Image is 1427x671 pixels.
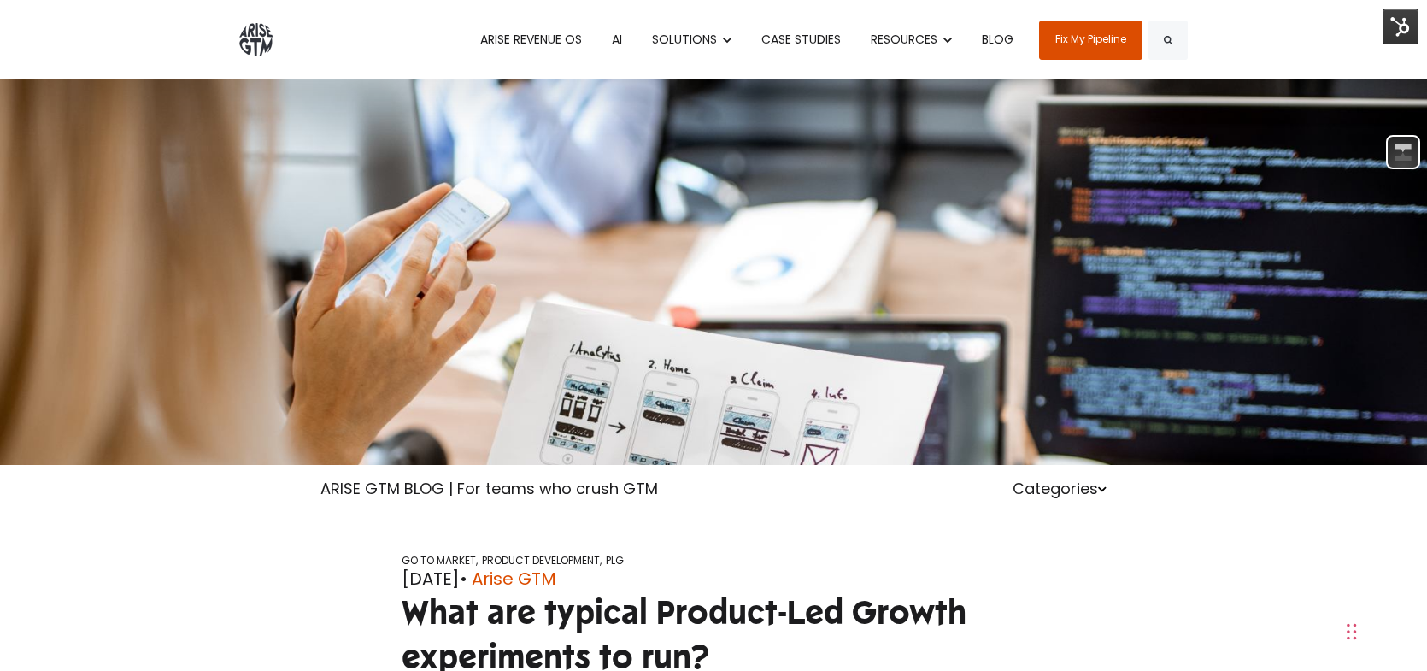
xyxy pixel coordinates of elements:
span: RESOURCES [871,31,937,48]
a: Fix My Pipeline [1039,21,1142,60]
div: Drag [1347,606,1357,657]
span: Show submenu for RESOURCES [871,31,872,32]
span: SOLUTIONS [652,31,717,48]
img: ARISE GTM logo grey [239,23,273,56]
div: [DATE] [402,566,1025,592]
span: Show submenu for SOLUTIONS [652,31,653,32]
img: HubSpot Tools Menu Toggle [1383,9,1418,44]
a: ARISE GTM BLOG | For teams who crush GTM [320,478,658,499]
a: PRODUCT DEVELOPMENT, [482,553,602,568]
button: Search [1148,21,1188,60]
a: PLG [606,553,624,568]
a: Categories [1013,478,1107,499]
a: GO TO MARKET, [402,553,478,568]
span: • [460,567,467,591]
a: Arise GTM [472,566,556,592]
iframe: Chat Widget [1045,458,1427,671]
